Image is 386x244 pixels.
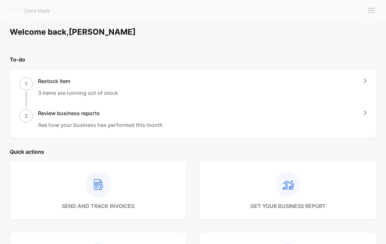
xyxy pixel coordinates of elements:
[250,202,326,210] p: get your business report
[10,56,376,63] p: To-do
[38,89,118,97] p: 3 items are running out of stock
[10,26,136,38] h1: Welcome back, [PERSON_NAME]
[24,7,50,14] p: Crave Meds
[38,109,163,117] h1: Review business reports
[25,112,28,120] p: 2
[10,148,376,156] p: Quick actions
[10,5,20,14] img: Logo
[25,80,27,88] p: 1
[38,77,118,85] h1: Restock item
[38,121,163,129] p: See how your business has performed this month
[62,202,134,210] p: send and track invoices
